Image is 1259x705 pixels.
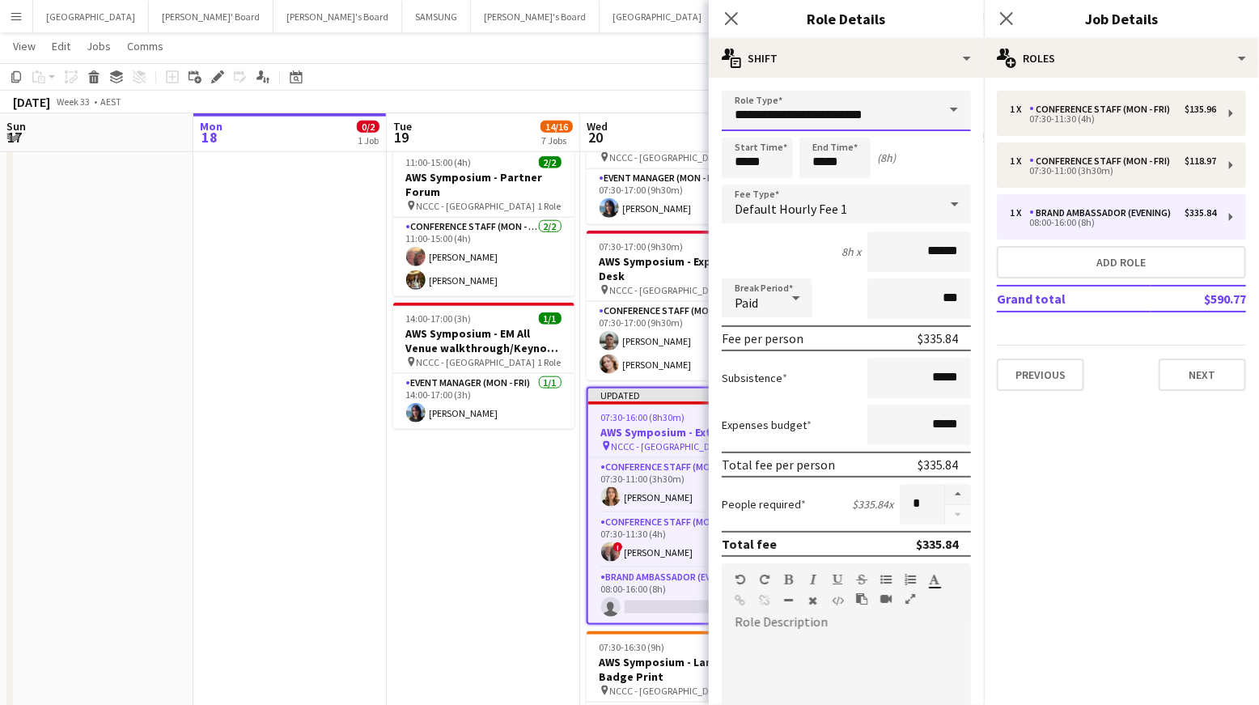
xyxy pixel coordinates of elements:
span: 20 [584,128,608,147]
h3: AWS Symposium - Expo Help Desk [587,254,768,283]
div: $118.97 [1185,155,1216,167]
app-job-card: 14:00-17:00 (3h)1/1AWS Symposium - EM All Venue walkthrough/Keynote Brief NCCC - [GEOGRAPHIC_DATA... [393,303,574,429]
span: 11:00-15:00 (4h) [406,156,472,168]
button: [PERSON_NAME]' Board [149,1,273,32]
td: Grand total [997,286,1151,312]
span: 1 Role [538,356,562,368]
button: [GEOGRAPHIC_DATA] [33,1,149,32]
div: 07:30-11:00 (3h30m) [1010,167,1216,175]
button: Insert video [880,592,892,605]
h3: Job Details [984,8,1259,29]
app-job-card: 11:00-15:00 (4h)2/2AWS Symposium - Partner Forum NCCC - [GEOGRAPHIC_DATA]1 RoleConference Staff (... [393,147,574,296]
span: NCCC - [GEOGRAPHIC_DATA] [610,685,727,697]
button: Increase [945,484,971,505]
div: 1 x [1010,207,1029,219]
div: $335.84 [918,457,958,473]
span: 07:30-16:30 (9h) [600,641,665,653]
button: [PERSON_NAME]'s Board [273,1,402,32]
div: $335.84 x [852,497,893,512]
button: Horizontal Line [783,594,795,607]
div: 08:00-16:00 (8h) [1010,219,1216,227]
button: Text Color [929,573,940,586]
div: 8h x [841,244,861,259]
button: SAMSUNG [402,1,471,32]
button: Bold [783,573,795,586]
h3: Role Details [709,8,984,29]
div: Roles [984,39,1259,78]
a: Jobs [80,36,117,57]
div: 07:30-11:30 (4h) [1010,115,1216,123]
span: NCCC - [GEOGRAPHIC_DATA] [417,356,536,368]
div: $335.84 [918,330,958,346]
div: Updated [588,389,766,401]
a: Edit [45,36,77,57]
span: Tue [393,119,412,134]
div: Shift [709,39,984,78]
app-card-role: Conference Staff (Mon - Fri)1/107:30-11:30 (4h)![PERSON_NAME] [588,513,766,568]
app-card-role: Conference Staff (Mon - Fri)1/107:30-11:00 (3h30m)[PERSON_NAME] [588,458,766,513]
div: Conference Staff (Mon - Fri) [1029,155,1176,167]
label: Subsistence [722,371,787,385]
span: NCCC - [GEOGRAPHIC_DATA] [610,151,729,164]
a: View [6,36,42,57]
div: (8h) [877,151,896,165]
span: Edit [52,39,70,53]
button: Clear Formatting [808,594,819,607]
span: 0/2 [357,121,379,133]
label: Expenses budget [722,418,812,432]
button: Strikethrough [856,573,867,586]
span: NCCC - [GEOGRAPHIC_DATA] [610,284,729,296]
div: Conference Staff (Mon - Fri) [1029,104,1176,115]
span: Sun [6,119,26,134]
span: Jobs [87,39,111,53]
div: Total fee [722,536,777,552]
button: [GEOGRAPHIC_DATA] [600,1,715,32]
span: 18 [197,128,223,147]
app-card-role: Event Manager (Mon - Fri)1/114:00-17:00 (3h)[PERSON_NAME] [393,374,574,429]
button: HTML Code [832,594,843,607]
button: Unordered List [880,573,892,586]
span: 19 [391,128,412,147]
h3: AWS Symposium - Extra [588,425,766,440]
app-card-role: Brand Ambassador (Evening)0/108:00-16:00 (8h) [588,568,766,623]
span: NCCC - [GEOGRAPHIC_DATA] [417,200,536,212]
td: $590.77 [1151,286,1246,312]
span: 14/16 [540,121,573,133]
app-job-card: 07:30-17:00 (9h30m)2/2AWS Symposium - Expo Help Desk NCCC - [GEOGRAPHIC_DATA]1 RoleConference Sta... [587,231,768,380]
div: 7 Jobs [541,134,572,147]
div: 1 x [1010,104,1029,115]
span: Week 33 [53,96,94,108]
app-job-card: Updated07:30-16:00 (8h30m)2/3AWS Symposium - Extra NCCC - [GEOGRAPHIC_DATA]3 RolesConference Staf... [587,387,768,625]
span: 07:30-16:00 (8h30m) [601,411,685,423]
button: Fullscreen [905,592,916,605]
span: Mon [200,119,223,134]
span: Comms [127,39,163,53]
span: 2/2 [539,156,562,168]
div: $135.96 [1185,104,1216,115]
span: ! [613,542,623,552]
h3: AWS Symposium - EM All Venue walkthrough/Keynote Brief [393,326,574,355]
div: 1 x [1010,155,1029,167]
button: Next [1159,359,1246,391]
div: $335.84 [1185,207,1216,219]
span: NCCC - [GEOGRAPHIC_DATA] [612,440,726,452]
div: [DATE] [13,94,50,110]
button: Previous [997,359,1084,391]
button: Italic [808,573,819,586]
span: Paid [735,295,758,311]
span: 07:30-17:00 (9h30m) [600,240,684,253]
span: 1 Role [538,200,562,212]
button: Paste as plain text [856,592,867,605]
div: Fee per person [722,330,803,346]
button: Underline [832,573,843,586]
button: [PERSON_NAME]'s Board [471,1,600,32]
div: Brand Ambassador (Evening) [1029,207,1177,219]
button: Redo [759,573,770,586]
app-job-card: 07:30-17:00 (9h30m)1/1AWS Symposium - Event Manager NCCC - [GEOGRAPHIC_DATA]1 RoleEvent Manager (... [587,98,768,224]
a: Comms [121,36,170,57]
